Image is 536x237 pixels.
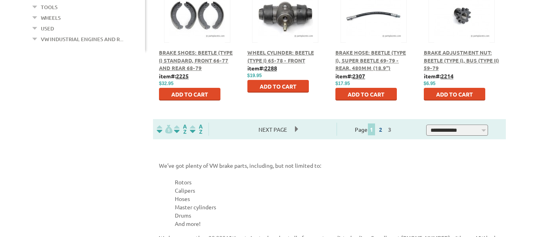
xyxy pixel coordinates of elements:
[247,80,309,93] button: Add to Cart
[175,186,500,195] li: Calipers
[175,211,500,220] li: Drums
[188,125,204,134] img: Sort by Sales Rank
[424,49,499,71] a: Brake Adjustment Nut: Beetle (Type I), Bus (Type II) 59-79
[251,123,295,135] span: Next Page
[175,178,500,186] li: Rotors
[175,195,500,203] li: Hoses
[251,126,295,133] a: Next Page
[41,2,57,12] a: Tools
[335,72,365,80] b: item#:
[368,123,375,135] span: 1
[352,72,365,80] u: 2307
[424,72,454,80] b: item#:
[335,81,350,86] span: $17.95
[348,91,385,98] span: Add to Cart
[335,88,397,100] button: Add to Cart
[441,72,454,80] u: 2214
[172,125,188,134] img: Sort by Headline
[335,49,406,71] a: Brake Hose: Beetle (Type I), Super Beetle 69-79 - Rear, 480mm (18.9")
[337,123,412,136] div: Page
[247,73,262,78] span: $19.95
[386,126,393,133] a: 3
[260,83,297,90] span: Add to Cart
[377,126,384,133] a: 2
[175,203,500,211] li: Master cylinders
[41,13,61,23] a: Wheels
[41,23,54,34] a: Used
[264,64,277,72] u: 2288
[159,161,500,170] p: We’ve got plenty of VW brake parts, including, but not limited to:
[41,34,123,44] a: VW Industrial Engines and R...
[171,91,208,98] span: Add to Cart
[159,72,189,80] b: item#:
[176,72,189,80] u: 2225
[159,81,174,86] span: $32.95
[159,49,233,71] a: Brake Shoes: Beetle (Type I) Standard, Front 66-77 and Rear 68-79
[175,220,500,228] li: And more!
[157,125,172,134] img: filterpricelow.svg
[436,91,473,98] span: Add to Cart
[424,88,485,100] button: Add to Cart
[247,49,314,64] a: Wheel Cylinder: Beetle (Type I) 65-78 - Front
[424,81,436,86] span: $6.95
[159,88,220,100] button: Add to Cart
[247,64,277,72] b: item#:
